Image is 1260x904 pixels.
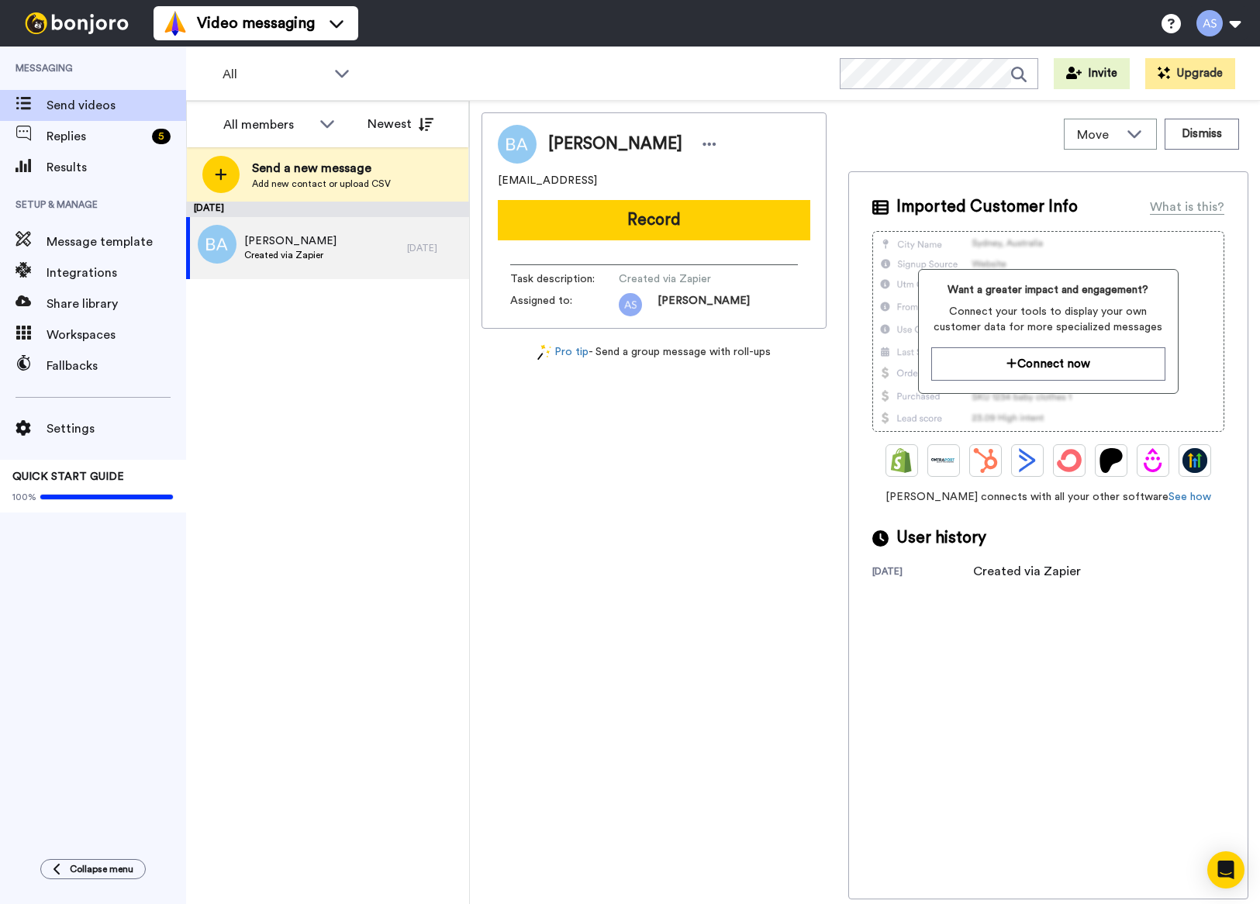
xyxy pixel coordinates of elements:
[658,293,750,316] span: [PERSON_NAME]
[12,491,36,503] span: 100%
[896,195,1078,219] span: Imported Customer Info
[973,448,998,473] img: Hubspot
[223,65,326,84] span: All
[1141,448,1165,473] img: Drip
[197,12,315,34] span: Video messaging
[1169,492,1211,502] a: See how
[1099,448,1124,473] img: Patreon
[356,109,445,140] button: Newest
[498,125,537,164] img: Image of Brian Anderson
[47,264,186,282] span: Integrations
[47,127,146,146] span: Replies
[537,344,551,361] img: magic-wand.svg
[1150,198,1224,216] div: What is this?
[163,11,188,36] img: vm-color.svg
[152,129,171,144] div: 5
[223,116,312,134] div: All members
[498,200,810,240] button: Record
[482,344,827,361] div: - Send a group message with roll-ups
[19,12,135,34] img: bj-logo-header-white.svg
[872,565,973,581] div: [DATE]
[889,448,914,473] img: Shopify
[619,293,642,316] img: as.png
[1077,126,1119,144] span: Move
[548,133,682,156] span: [PERSON_NAME]
[896,526,986,550] span: User history
[1165,119,1239,150] button: Dismiss
[931,282,1165,298] span: Want a greater impact and engagement?
[931,347,1165,381] button: Connect now
[47,96,186,115] span: Send videos
[198,225,236,264] img: ba.png
[47,295,186,313] span: Share library
[47,326,186,344] span: Workspaces
[407,242,461,254] div: [DATE]
[619,271,766,287] span: Created via Zapier
[12,471,124,482] span: QUICK START GUIDE
[510,293,619,316] span: Assigned to:
[244,233,337,249] span: [PERSON_NAME]
[1015,448,1040,473] img: ActiveCampaign
[1207,851,1244,888] div: Open Intercom Messenger
[931,448,956,473] img: Ontraport
[1145,58,1235,89] button: Upgrade
[537,344,589,361] a: Pro tip
[47,233,186,251] span: Message template
[1054,58,1130,89] button: Invite
[510,271,619,287] span: Task description :
[973,562,1081,581] div: Created via Zapier
[186,202,469,217] div: [DATE]
[47,419,186,438] span: Settings
[70,863,133,875] span: Collapse menu
[40,859,146,879] button: Collapse menu
[931,304,1165,335] span: Connect your tools to display your own customer data for more specialized messages
[244,249,337,261] span: Created via Zapier
[47,357,186,375] span: Fallbacks
[47,158,186,177] span: Results
[1182,448,1207,473] img: GoHighLevel
[252,178,391,190] span: Add new contact or upload CSV
[252,159,391,178] span: Send a new message
[872,489,1224,505] span: [PERSON_NAME] connects with all your other software
[1057,448,1082,473] img: ConvertKit
[498,173,597,188] span: [EMAIL_ADDRESS]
